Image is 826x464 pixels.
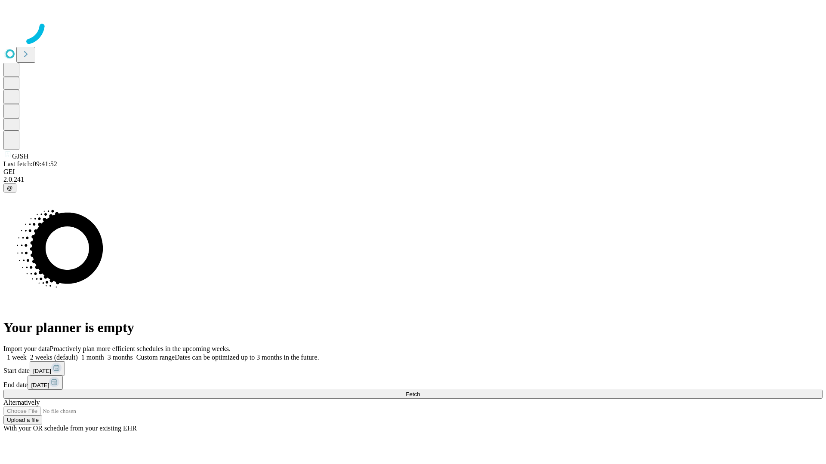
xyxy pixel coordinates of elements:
[108,354,133,361] span: 3 months
[3,415,42,424] button: Upload a file
[28,375,63,390] button: [DATE]
[3,390,823,399] button: Fetch
[7,185,13,191] span: @
[3,361,823,375] div: Start date
[33,368,51,374] span: [DATE]
[3,424,137,432] span: With your OR schedule from your existing EHR
[3,320,823,336] h1: Your planner is empty
[30,354,78,361] span: 2 weeks (default)
[3,160,57,168] span: Last fetch: 09:41:52
[50,345,231,352] span: Proactively plan more efficient schedules in the upcoming weeks.
[406,391,420,397] span: Fetch
[3,168,823,176] div: GEI
[31,382,49,388] span: [DATE]
[12,153,28,160] span: GJSH
[7,354,27,361] span: 1 week
[81,354,104,361] span: 1 month
[175,354,319,361] span: Dates can be optimized up to 3 months in the future.
[3,183,16,192] button: @
[136,354,175,361] span: Custom range
[3,345,50,352] span: Import your data
[3,375,823,390] div: End date
[3,399,40,406] span: Alternatively
[30,361,65,375] button: [DATE]
[3,176,823,183] div: 2.0.241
